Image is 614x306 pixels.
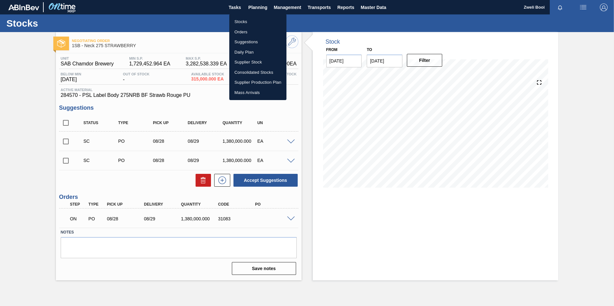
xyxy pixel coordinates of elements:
[229,27,286,37] a: Orders
[229,88,286,98] a: Mass Arrivals
[229,37,286,47] a: Suggestions
[229,17,286,27] a: Stocks
[229,77,286,88] a: Supplier Production Plan
[229,67,286,78] a: Consolidated Stocks
[229,47,286,57] a: Daily Plan
[229,57,286,67] a: Supplier Stock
